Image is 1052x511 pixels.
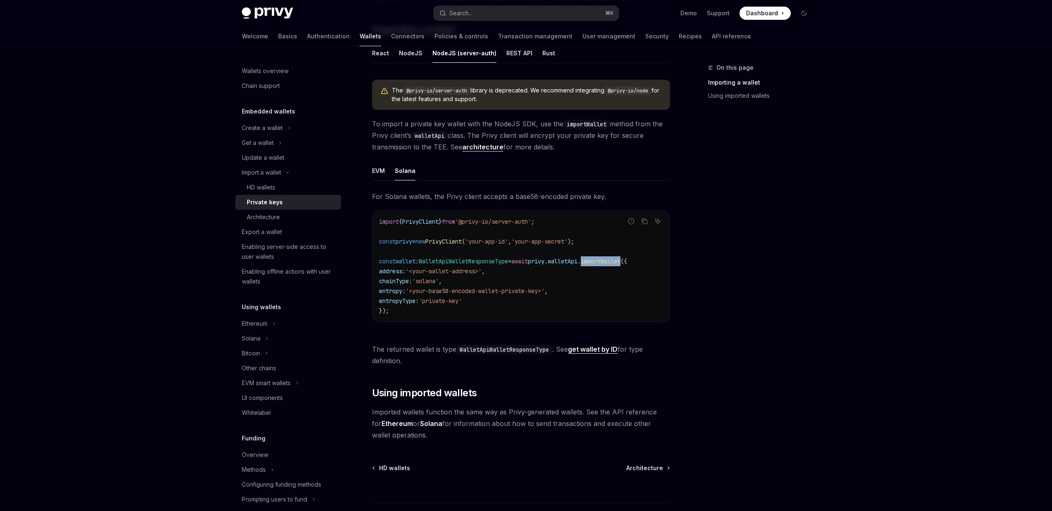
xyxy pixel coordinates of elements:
[544,258,548,265] span: .
[242,138,274,148] div: Get a wallet
[395,161,415,180] div: Solana
[242,26,268,46] a: Welcome
[242,153,284,163] div: Update a wallet
[626,216,637,227] button: Report incorrect code
[462,143,503,151] a: architecture
[392,86,662,103] span: The library is deprecated. We recommend integrating for the latest features and support.
[235,165,341,180] button: Toggle Import a wallet section
[456,345,552,354] code: WalletApiWalletResponseType
[242,267,336,286] div: Enabling offline actions with user wallets
[360,26,381,46] a: Wallets
[680,9,697,17] a: Demo
[620,258,627,265] span: ({
[242,348,260,358] div: Bitcoin
[420,419,442,428] a: Solana
[406,287,544,295] span: '<your-base58-encoded-wallet-private-key>'
[242,363,276,373] div: Other chains
[242,66,289,76] div: Wallets overview
[425,238,462,245] span: PrivyClient
[235,405,341,420] a: Whitelabel
[639,216,650,227] button: Copy the contents from the code block
[242,242,336,262] div: Enabling server-side access to user wallets
[235,180,341,195] a: HD wallets
[235,225,341,239] a: Export a wallet
[372,406,670,441] span: Imported wallets function the same way as Privy-generated wallets. See the API reference for or f...
[372,191,670,202] span: For Solana wallets, the Privy client accepts a base58-encoded private key.
[402,218,439,225] span: PrivyClient
[415,258,419,265] span: :
[379,287,406,295] span: entropy:
[391,26,425,46] a: Connectors
[372,343,670,367] span: The returned wallet is type . See for type definition.
[568,238,574,245] span: );
[372,386,477,400] span: Using imported wallets
[626,464,669,472] a: Architecture
[396,238,412,245] span: privy
[242,465,266,475] div: Methods
[432,43,496,63] div: NodeJS (server-auth)
[235,376,341,390] button: Toggle EVM smart wallets section
[544,287,548,295] span: ,
[511,238,568,245] span: 'your-app-secret'
[379,277,412,285] span: chainType:
[626,464,663,472] span: Architecture
[415,238,425,245] span: new
[247,212,280,222] div: Architecture
[242,450,268,460] div: Overview
[716,63,754,73] span: On this page
[242,302,281,312] h5: Using wallets
[746,9,778,17] span: Dashboard
[372,43,389,63] div: React
[242,106,295,116] h5: Embedded wallets
[242,81,280,91] div: Chain support
[235,331,341,346] button: Toggle Solana section
[379,238,396,245] span: const
[797,7,811,20] button: Toggle dark mode
[707,9,730,17] a: Support
[235,121,341,135] button: Toggle Create a wallet section
[442,218,455,225] span: from
[235,390,341,405] a: UI components
[242,319,267,329] div: Ethereum
[235,462,341,477] button: Toggle Methods section
[379,258,396,265] span: const
[380,87,389,95] svg: Warning
[577,258,581,265] span: .
[455,218,531,225] span: '@privy-io/server-auth'
[396,258,415,265] span: wallet
[419,258,508,265] span: WalletApiWalletResponseType
[242,393,283,403] div: UI components
[278,26,297,46] a: Basics
[449,8,472,18] div: Search...
[411,131,448,140] code: walletApi
[372,161,385,180] div: EVM
[379,267,406,275] span: address:
[247,182,275,192] div: HD wallets
[434,26,488,46] a: Policies & controls
[372,118,670,153] span: To import a private key wallet with the NodeJS SDK, use the method from the Privy client’s class....
[235,195,341,210] a: Private keys
[482,267,485,275] span: ,
[399,218,402,225] span: {
[242,494,307,504] div: Prompting users to fund
[242,168,281,177] div: Import a wallet
[708,89,817,102] a: Using imported wallets
[235,492,341,507] button: Toggle Prompting users to fund section
[242,480,321,490] div: Configuring funding methods
[582,26,635,46] a: User management
[235,150,341,165] a: Update a wallet
[412,238,415,245] span: =
[542,43,555,63] div: Rust
[373,464,410,472] a: HD wallets
[498,26,573,46] a: Transaction management
[645,26,669,46] a: Security
[235,447,341,462] a: Overview
[434,6,619,21] button: Open search
[235,64,341,78] a: Wallets overview
[679,26,702,46] a: Recipes
[235,316,341,331] button: Toggle Ethereum section
[242,378,291,388] div: EVM smart wallets
[242,433,265,443] h5: Funding
[379,297,419,305] span: entropyType:
[235,264,341,289] a: Enabling offline actions with user wallets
